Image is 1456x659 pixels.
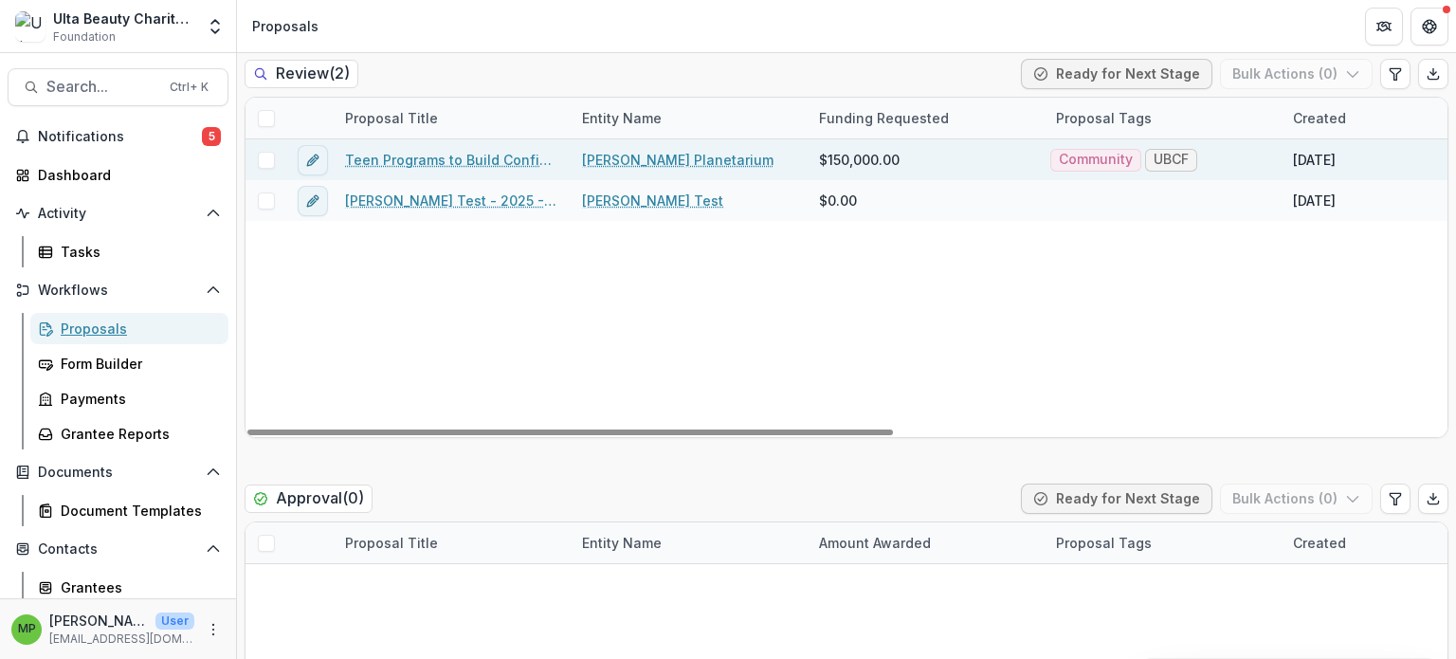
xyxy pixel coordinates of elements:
div: Marisch Perera [18,623,36,635]
button: Bulk Actions (0) [1220,59,1373,89]
a: Document Templates [30,495,228,526]
button: edit [298,145,328,175]
div: Proposals [252,16,318,36]
img: Ulta Beauty Charitable Foundation [15,11,45,42]
button: More [202,618,225,641]
button: Open Activity [8,198,228,229]
div: Entity Name [571,522,808,563]
div: Amount Awarded [808,533,942,553]
a: Tasks [30,236,228,267]
span: Notifications [38,129,202,145]
div: Proposal Tags [1045,533,1163,553]
div: Proposal Title [334,522,571,563]
a: [PERSON_NAME] Test [582,191,723,211]
div: Funding Requested [808,98,1045,138]
button: Open Workflows [8,275,228,305]
button: Bulk Actions (0) [1220,484,1373,514]
span: Workflows [38,283,198,299]
a: [PERSON_NAME] Test - 2025 - Ulta Beauty Charitable Foundation Application [345,191,559,211]
a: Teen Programs to Build Confidence and Resilience [345,150,559,170]
div: Dashboard [38,165,213,185]
div: Ctrl + K [166,77,212,98]
button: Notifications5 [8,121,228,152]
h2: Review ( 2 ) [245,60,358,87]
div: Grantee Reports [61,424,213,444]
div: Proposal Tags [1045,522,1282,563]
span: Search... [46,78,158,96]
h2: Approval ( 0 ) [245,485,373,512]
button: Open entity switcher [202,8,228,46]
div: [DATE] [1293,191,1336,211]
p: User [155,613,194,630]
span: $0.00 [819,191,857,211]
button: Export table data [1418,59,1448,89]
button: Open Documents [8,457,228,487]
button: Export table data [1418,484,1448,514]
a: [PERSON_NAME] Planetarium [582,150,773,170]
p: [EMAIL_ADDRESS][DOMAIN_NAME] [49,631,194,648]
button: Ready for Next Stage [1021,59,1212,89]
div: Payments [61,389,213,409]
a: Grantee Reports [30,418,228,449]
p: [PERSON_NAME] [PERSON_NAME] [49,611,148,631]
div: Amount Awarded [808,522,1045,563]
nav: breadcrumb [245,12,326,40]
div: Entity Name [571,108,673,128]
div: Proposal Title [334,98,571,138]
button: Edit table settings [1380,484,1410,514]
span: Contacts [38,541,198,558]
div: Proposal Title [334,533,449,553]
div: Entity Name [571,98,808,138]
span: $150,000.00 [819,150,900,170]
button: Ready for Next Stage [1021,484,1212,514]
div: Proposal Title [334,108,449,128]
a: Dashboard [8,159,228,191]
div: Grantees [61,577,213,597]
span: Documents [38,465,198,481]
div: Form Builder [61,354,213,374]
button: Search... [8,68,228,106]
div: Proposal Tags [1045,98,1282,138]
div: Proposal Tags [1045,108,1163,128]
a: Form Builder [30,348,228,379]
div: Ulta Beauty Charitable Foundation [53,9,194,28]
span: 5 [202,127,221,146]
button: Open Contacts [8,534,228,564]
div: Created [1282,533,1357,553]
div: Entity Name [571,533,673,553]
div: Created [1282,108,1357,128]
div: Tasks [61,242,213,262]
div: [DATE] [1293,150,1336,170]
button: Get Help [1410,8,1448,46]
div: Funding Requested [808,108,960,128]
a: Payments [30,383,228,414]
a: Proposals [30,313,228,344]
button: Partners [1365,8,1403,46]
button: edit [298,186,328,216]
span: Foundation [53,28,116,46]
span: Activity [38,206,198,222]
div: Document Templates [61,501,213,521]
a: Grantees [30,572,228,603]
button: Edit table settings [1380,59,1410,89]
div: Proposals [61,319,213,339]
